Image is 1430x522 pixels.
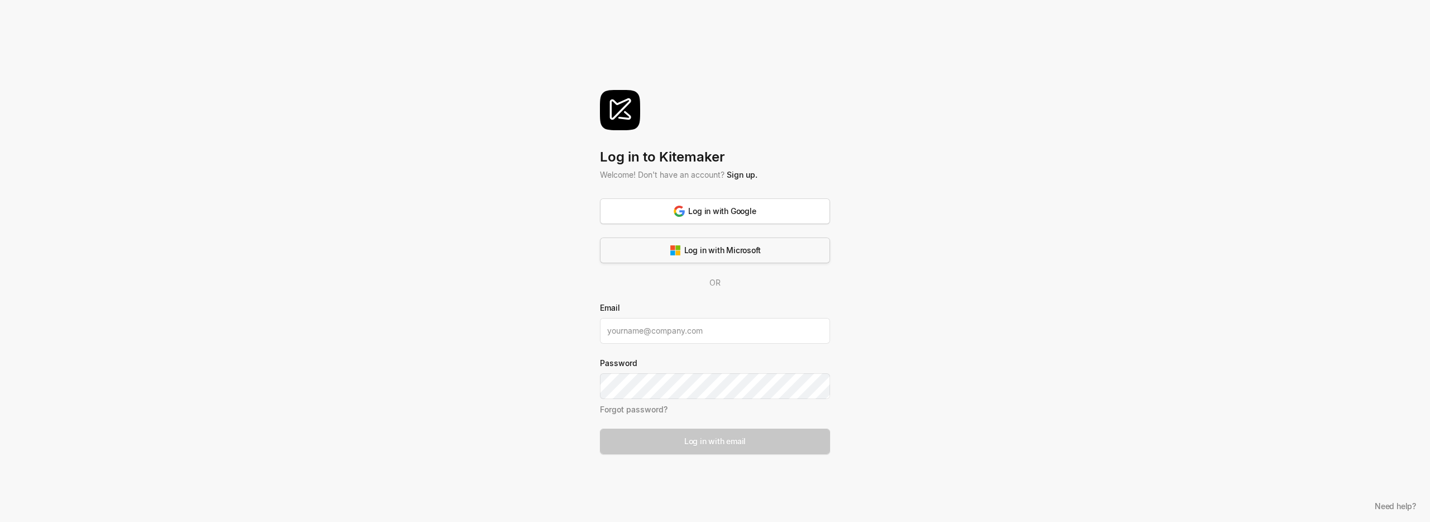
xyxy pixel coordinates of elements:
[670,245,681,256] img: svg%3e
[727,170,757,179] a: Sign up.
[600,277,830,288] div: OR
[674,206,685,217] img: svg%3e
[600,238,830,263] button: Log in with Microsoft
[600,198,830,224] button: Log in with Google
[670,244,761,256] div: Log in with Microsoft
[600,357,830,369] label: Password
[600,169,830,181] div: Welcome! Don't have an account?
[600,90,640,130] img: svg%3e
[674,205,756,217] div: Log in with Google
[600,429,830,454] button: Log in with email
[600,318,830,344] input: yourname@company.com
[600,302,830,314] label: Email
[600,405,668,414] a: Forgot password?
[1369,498,1422,514] button: Need help?
[600,148,830,167] div: Log in to Kitemaker
[684,435,746,447] div: Log in with email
